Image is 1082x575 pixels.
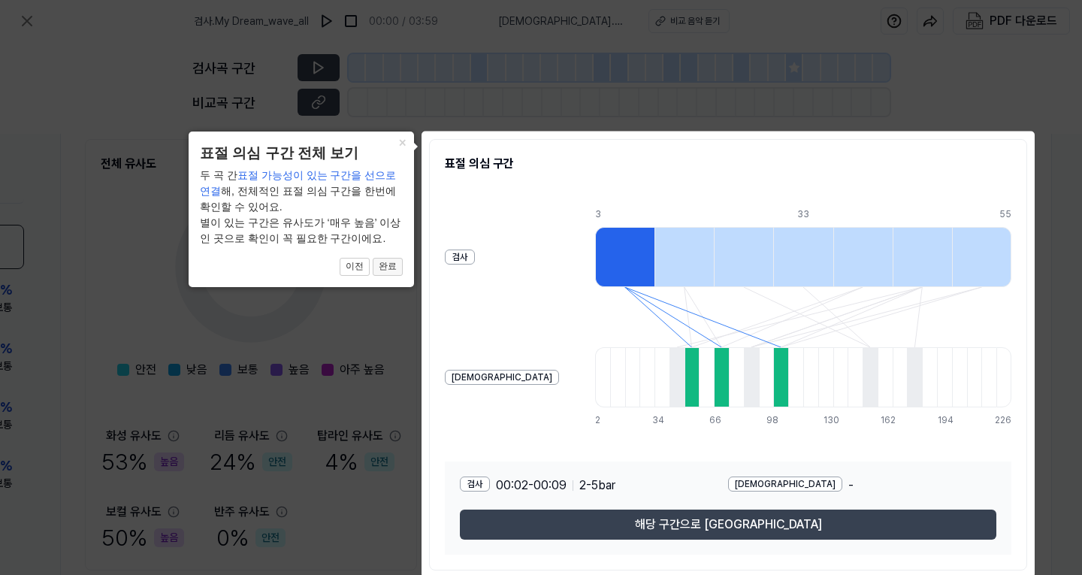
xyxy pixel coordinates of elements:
button: 이전 [340,258,370,276]
div: 검사 [460,477,490,492]
div: 2 [595,413,610,427]
div: 34 [652,413,667,427]
span: 표절 가능성이 있는 구간을 선으로 연결 [200,169,396,197]
div: 33 [797,207,857,221]
div: [DEMOGRAPHIC_DATA] [728,477,842,492]
div: 검사 [445,250,475,265]
h2: 표절 의심 구간 [445,155,1011,173]
header: 표절 의심 구간 전체 보기 [200,143,403,165]
div: 98 [766,413,781,427]
div: 3 [595,207,654,221]
div: 226 [995,413,1011,427]
span: 00:02 - 00:09 [496,477,567,495]
div: 130 [824,413,839,427]
div: 194 [938,413,953,427]
div: 55 [999,207,1011,221]
span: 2 - 5 bar [579,477,615,495]
button: 완료 [373,258,403,276]
div: - [728,477,996,495]
div: 두 곡 간 해, 전체적인 표절 의심 구간을 한번에 확인할 수 있어요. 별이 있는 구간은 유사도가 ‘매우 높음’ 이상인 곳으로 확인이 꼭 필요한 구간이에요. [200,168,403,247]
div: [DEMOGRAPHIC_DATA] [445,370,559,385]
div: 66 [709,413,724,427]
button: Close [390,132,414,153]
button: 해당 구간으로 [GEOGRAPHIC_DATA] [460,510,996,540]
div: 162 [881,413,896,427]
